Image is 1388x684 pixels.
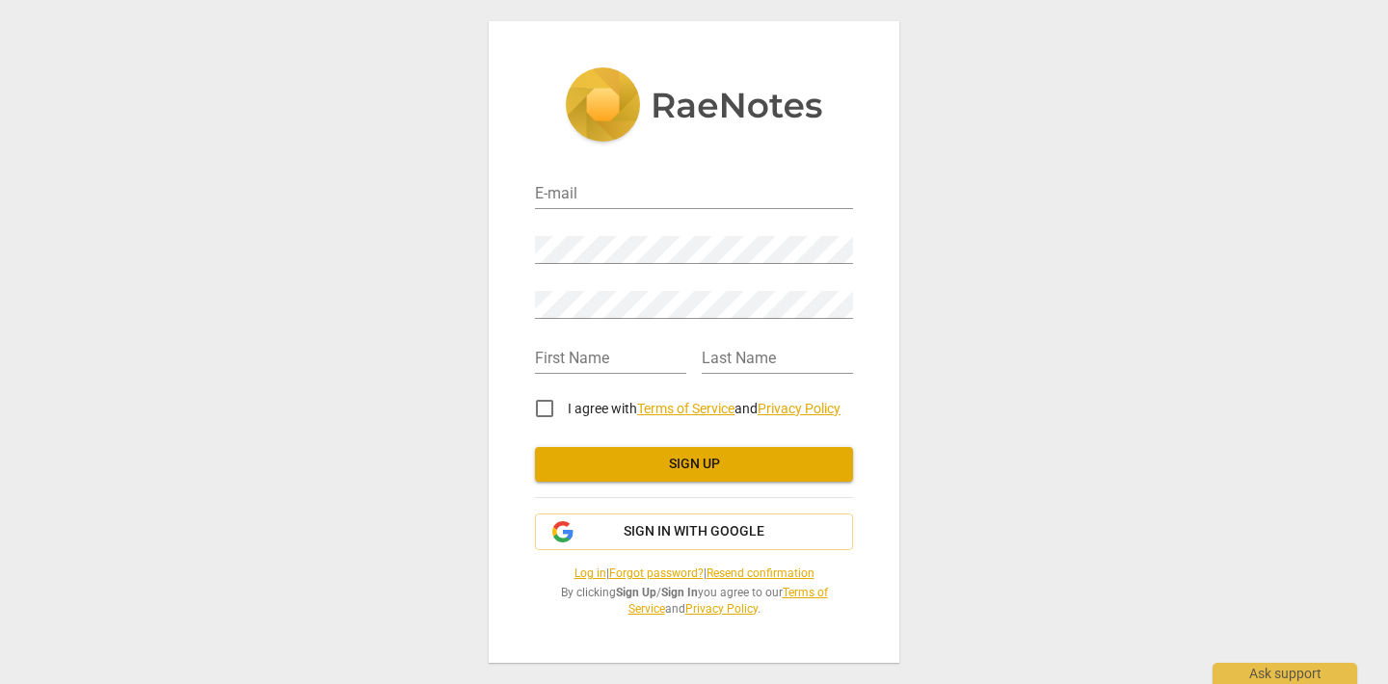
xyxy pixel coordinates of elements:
span: Sign in with Google [624,522,764,541]
img: 5ac2273c67554f335776073100b6d88f.svg [565,67,823,146]
span: By clicking / you agree to our and . [535,585,853,617]
a: Log in [574,566,606,580]
button: Sign up [535,447,853,482]
a: Resend confirmation [707,566,814,580]
b: Sign Up [616,586,656,599]
span: | | [535,566,853,582]
div: Ask support [1213,663,1357,684]
a: Terms of Service [637,401,734,416]
button: Sign in with Google [535,513,853,550]
b: Sign In [661,586,698,599]
span: Sign up [550,455,838,474]
a: Forgot password? [609,566,704,580]
a: Privacy Policy [685,602,758,616]
a: Privacy Policy [758,401,841,416]
a: Terms of Service [628,586,828,616]
span: I agree with and [568,401,841,416]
